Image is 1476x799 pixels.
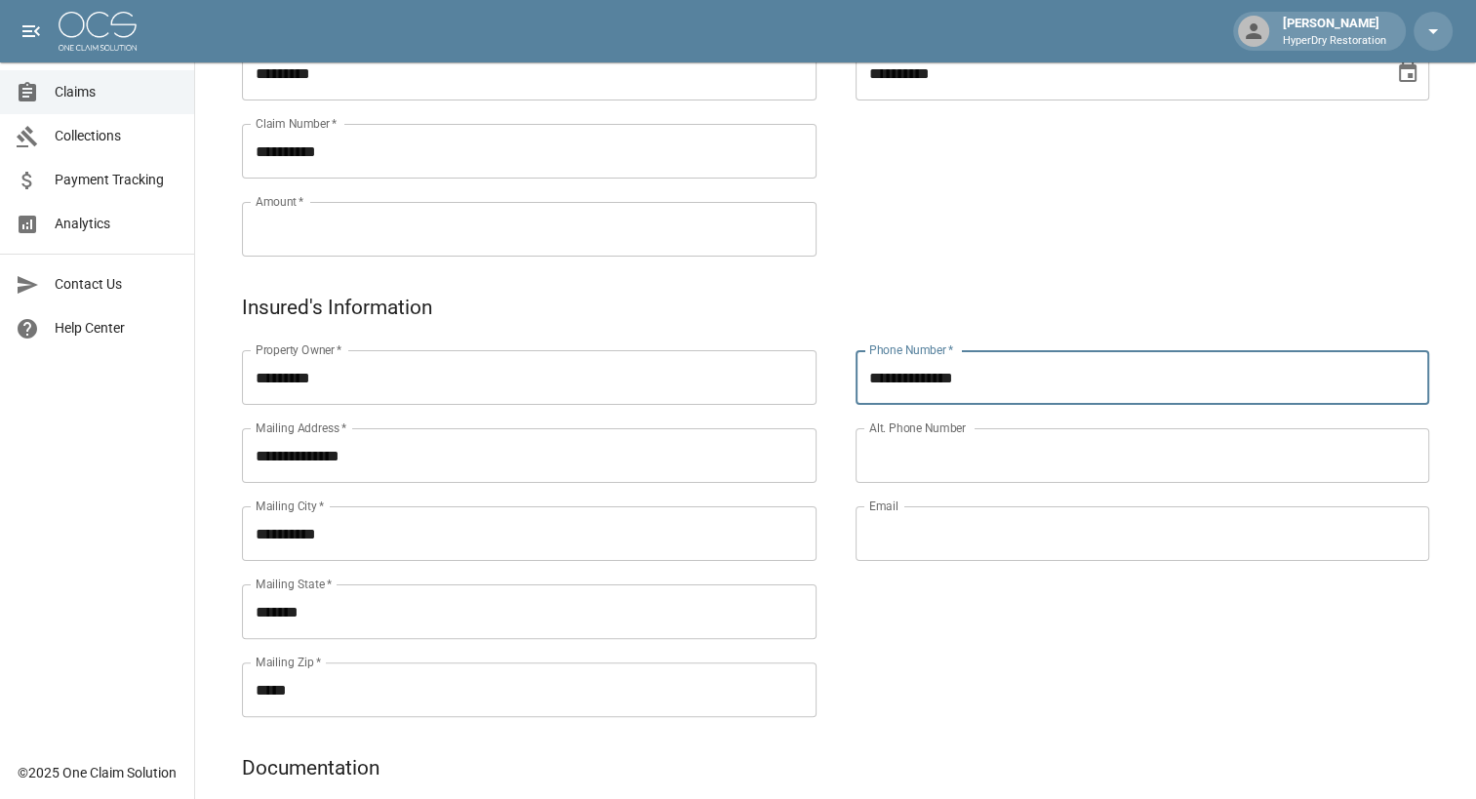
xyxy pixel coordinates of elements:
[256,341,342,358] label: Property Owner
[59,12,137,51] img: ocs-logo-white-transparent.png
[256,115,337,132] label: Claim Number
[55,170,179,190] span: Payment Tracking
[55,126,179,146] span: Collections
[869,341,953,358] label: Phone Number
[55,318,179,339] span: Help Center
[12,12,51,51] button: open drawer
[256,576,332,592] label: Mailing State
[256,419,346,436] label: Mailing Address
[18,763,177,782] div: © 2025 One Claim Solution
[55,214,179,234] span: Analytics
[55,82,179,102] span: Claims
[256,654,322,670] label: Mailing Zip
[1388,54,1427,93] button: Choose date, selected date is Oct 2, 2025
[256,193,304,210] label: Amount
[55,274,179,295] span: Contact Us
[256,498,325,514] label: Mailing City
[869,419,966,436] label: Alt. Phone Number
[1275,14,1394,49] div: [PERSON_NAME]
[1283,33,1386,50] p: HyperDry Restoration
[869,498,898,514] label: Email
